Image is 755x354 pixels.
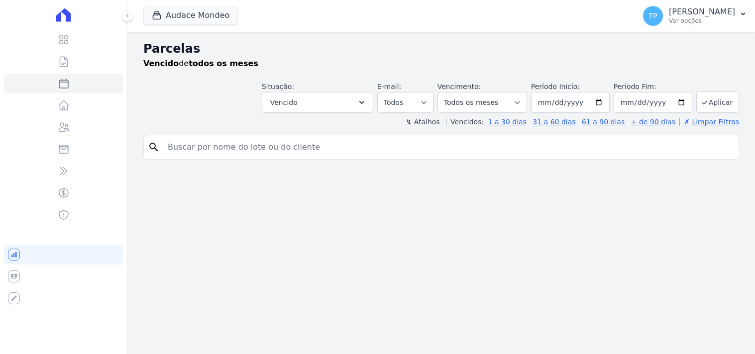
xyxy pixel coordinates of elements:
[679,118,739,126] a: ✗ Limpar Filtros
[631,118,675,126] a: + de 90 dias
[189,59,258,68] strong: todos os meses
[488,118,527,126] a: 1 a 30 dias
[437,83,481,90] label: Vencimento:
[582,118,625,126] a: 61 a 90 dias
[669,7,735,17] p: [PERSON_NAME]
[143,58,258,70] p: de
[635,2,755,30] button: TP [PERSON_NAME] Ver opções
[377,83,402,90] label: E-mail:
[406,118,439,126] label: ↯ Atalhos
[143,6,238,25] button: Audace Mondeo
[696,91,739,113] button: Aplicar
[446,118,484,126] label: Vencidos:
[148,141,160,153] i: search
[262,92,373,113] button: Vencido
[669,17,735,25] p: Ver opções
[270,96,298,108] span: Vencido
[649,12,657,19] span: TP
[262,83,294,90] label: Situação:
[143,40,739,58] h2: Parcelas
[162,137,735,157] input: Buscar por nome do lote ou do cliente
[533,118,575,126] a: 31 a 60 dias
[531,83,580,90] label: Período Inicío:
[614,82,692,92] label: Período Fim:
[143,59,179,68] strong: Vencido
